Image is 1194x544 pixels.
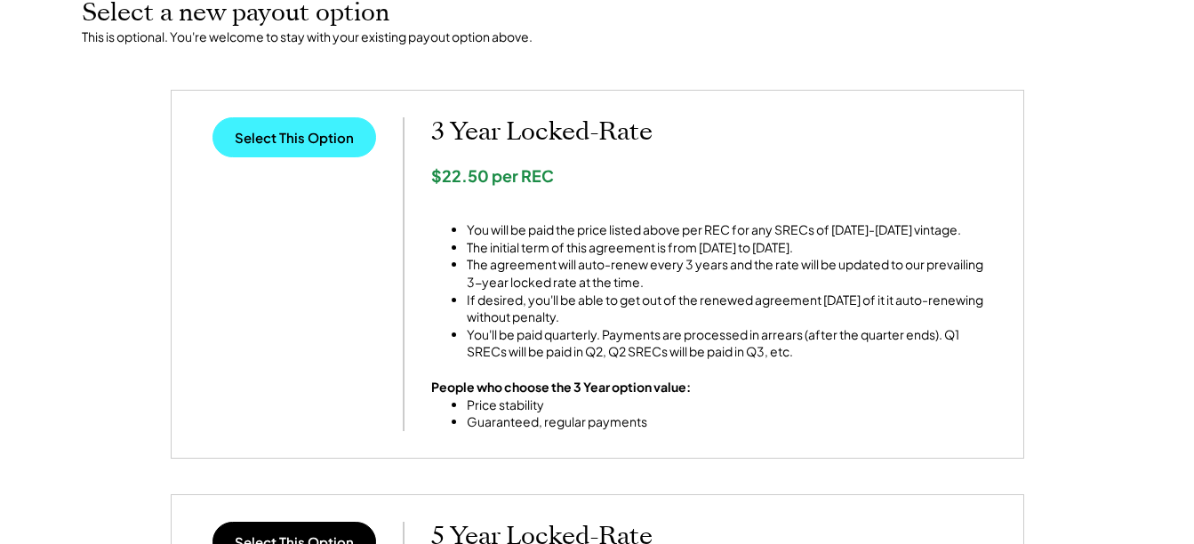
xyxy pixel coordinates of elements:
[467,239,997,257] li: The initial term of this agreement is from [DATE] to [DATE].
[212,117,376,157] button: Select This Option
[467,221,997,239] li: You will be paid the price listed above per REC for any SRECs of [DATE]-[DATE] vintage.
[431,165,997,186] div: $22.50 per REC
[467,396,691,414] li: Price stability
[82,28,1113,46] div: This is optional. You're welcome to stay with your existing payout option above.
[467,292,997,326] li: If desired, you'll be able to get out of the renewed agreement [DATE] of it it auto-renewing with...
[431,117,997,148] h2: 3 Year Locked-Rate
[431,379,691,395] strong: People who choose the 3 Year option value:
[467,413,691,431] li: Guaranteed, regular payments
[467,326,997,361] li: You'll be paid quarterly. Payments are processed in arrears (after the quarter ends). Q1 SRECs wi...
[467,256,997,291] li: The agreement will auto-renew every 3 years and the rate will be updated to our prevailing 3-year...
